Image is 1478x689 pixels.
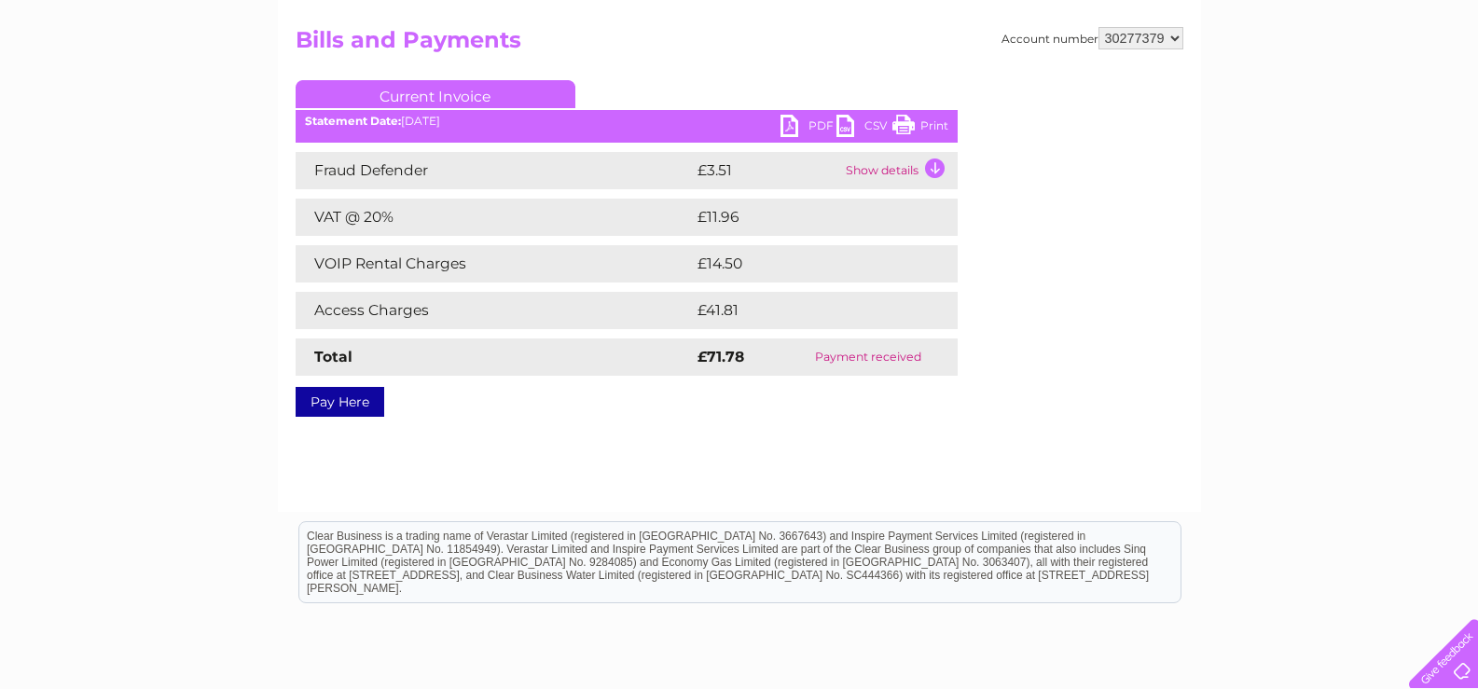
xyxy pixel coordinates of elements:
[779,338,957,376] td: Payment received
[296,245,693,282] td: VOIP Rental Charges
[1150,79,1185,93] a: Water
[305,114,401,128] b: Statement Date:
[296,115,958,128] div: [DATE]
[296,80,575,108] a: Current Invoice
[1249,79,1305,93] a: Telecoms
[296,199,693,236] td: VAT @ 20%
[1126,9,1255,33] a: 0333 014 3131
[698,348,744,365] strong: £71.78
[296,387,384,417] a: Pay Here
[296,152,693,189] td: Fraud Defender
[296,292,693,329] td: Access Charges
[1196,79,1237,93] a: Energy
[296,27,1183,62] h2: Bills and Payments
[1416,79,1460,93] a: Log out
[314,348,352,365] strong: Total
[693,245,919,282] td: £14.50
[693,199,917,236] td: £11.96
[1354,79,1400,93] a: Contact
[693,152,841,189] td: £3.51
[892,115,948,142] a: Print
[836,115,892,142] a: CSV
[299,10,1181,90] div: Clear Business is a trading name of Verastar Limited (registered in [GEOGRAPHIC_DATA] No. 3667643...
[1316,79,1343,93] a: Blog
[51,48,146,105] img: logo.png
[780,115,836,142] a: PDF
[1001,27,1183,49] div: Account number
[693,292,917,329] td: £41.81
[841,152,958,189] td: Show details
